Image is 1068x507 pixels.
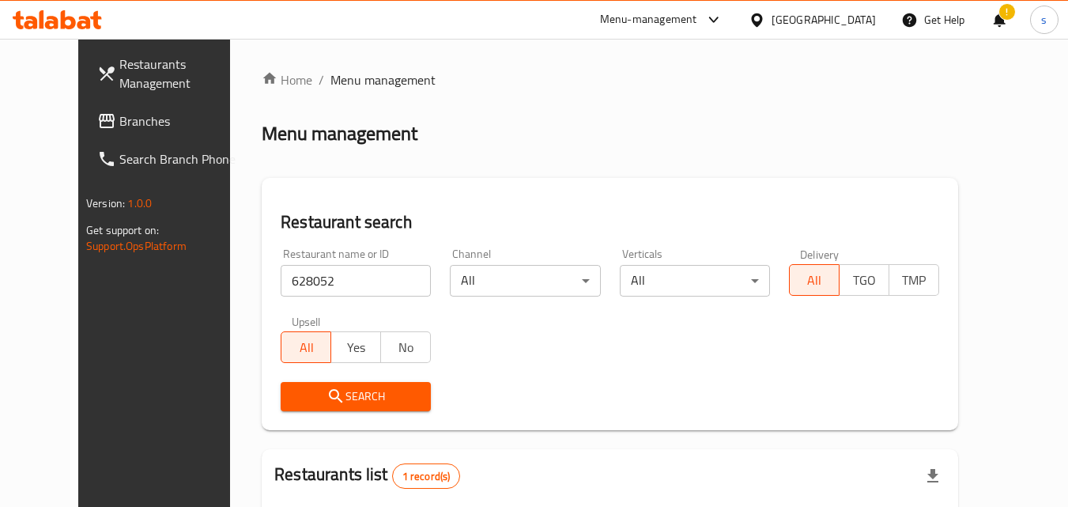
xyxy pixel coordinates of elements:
[600,10,697,29] div: Menu-management
[281,382,431,411] button: Search
[274,463,460,489] h2: Restaurants list
[393,469,460,484] span: 1 record(s)
[450,265,600,297] div: All
[281,210,939,234] h2: Restaurant search
[288,336,325,359] span: All
[380,331,431,363] button: No
[889,264,939,296] button: TMP
[119,55,244,93] span: Restaurants Management
[914,457,952,495] div: Export file
[319,70,324,89] li: /
[330,331,381,363] button: Yes
[281,265,431,297] input: Search for restaurant name or ID..
[338,336,375,359] span: Yes
[262,70,958,89] nav: breadcrumb
[293,387,418,407] span: Search
[85,45,257,102] a: Restaurants Management
[1041,11,1047,28] span: s
[85,102,257,140] a: Branches
[119,112,244,131] span: Branches
[86,236,187,256] a: Support.OpsPlatform
[330,70,436,89] span: Menu management
[86,193,125,214] span: Version:
[796,269,833,292] span: All
[292,316,321,327] label: Upsell
[86,220,159,240] span: Get support on:
[281,331,331,363] button: All
[620,265,770,297] div: All
[262,70,312,89] a: Home
[846,269,883,292] span: TGO
[772,11,876,28] div: [GEOGRAPHIC_DATA]
[387,336,425,359] span: No
[800,248,840,259] label: Delivery
[119,149,244,168] span: Search Branch Phone
[85,140,257,178] a: Search Branch Phone
[896,269,933,292] span: TMP
[789,264,840,296] button: All
[839,264,889,296] button: TGO
[127,193,152,214] span: 1.0.0
[262,121,417,146] h2: Menu management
